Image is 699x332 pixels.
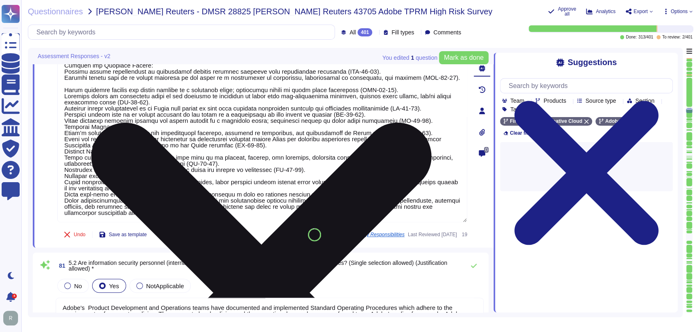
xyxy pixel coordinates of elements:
span: 0 [484,147,489,153]
span: You edited question [382,55,437,61]
input: Search by keywords [32,25,335,39]
span: Comments [433,29,461,35]
button: Mark as done [439,51,489,64]
span: Assessment Responses - v2 [38,53,110,59]
span: 313 / 401 [638,35,653,39]
span: 95 [312,232,317,237]
span: 2 / 401 [682,35,692,39]
span: [PERSON_NAME] Reuters - DMSR 28825 [PERSON_NAME] Reuters 43705 Adobe TPRM High Risk Survey [96,7,493,16]
button: Approve all [548,7,576,16]
div: 4 [12,294,17,298]
button: Analytics [586,8,615,15]
img: user [3,311,18,325]
span: Fill types [391,29,414,35]
span: Mark as done [444,54,484,61]
span: Export [633,9,648,14]
span: Analytics [596,9,615,14]
div: 401 [357,28,372,36]
span: Approve all [558,7,576,16]
input: Search by keywords [504,79,672,93]
span: Questionnaires [28,7,83,16]
span: 81 [56,263,66,269]
span: To review: [662,35,681,39]
span: Done: [626,35,637,39]
b: 1 [411,55,414,61]
span: All [349,29,356,35]
span: Options [671,9,688,14]
button: user [2,309,24,327]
